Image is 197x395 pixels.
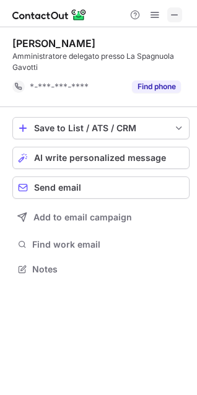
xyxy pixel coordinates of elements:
[12,261,190,278] button: Notes
[34,153,166,163] span: AI write personalized message
[12,147,190,169] button: AI write personalized message
[12,51,190,73] div: Amministratore delegato presso La Spagnuola Gavotti
[12,37,95,50] div: [PERSON_NAME]
[132,80,181,93] button: Reveal Button
[12,206,190,228] button: Add to email campaign
[34,183,81,193] span: Send email
[12,117,190,139] button: save-profile-one-click
[12,7,87,22] img: ContactOut v5.3.10
[12,176,190,199] button: Send email
[32,264,185,275] span: Notes
[34,123,168,133] div: Save to List / ATS / CRM
[33,212,132,222] span: Add to email campaign
[12,236,190,253] button: Find work email
[32,239,185,250] span: Find work email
